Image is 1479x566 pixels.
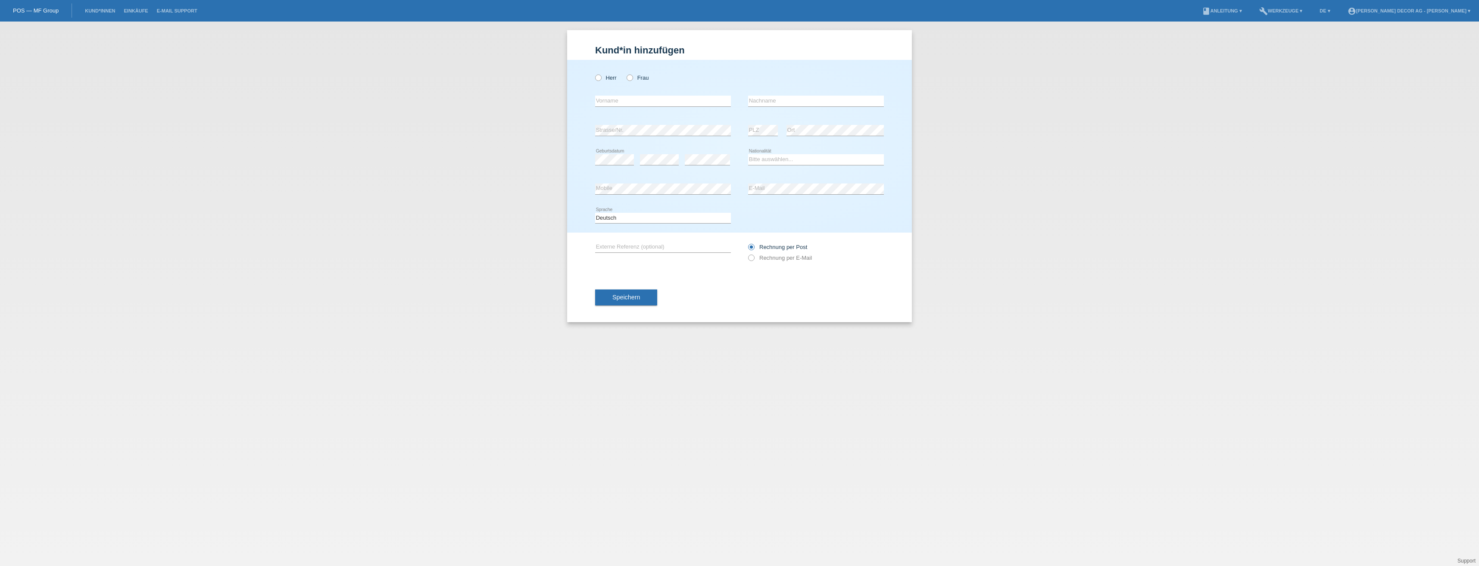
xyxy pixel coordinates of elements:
a: bookAnleitung ▾ [1198,8,1246,13]
label: Rechnung per Post [748,244,807,250]
input: Herr [595,75,601,80]
a: DE ▾ [1315,8,1334,13]
a: Kund*innen [81,8,119,13]
a: E-Mail Support [153,8,202,13]
i: book [1202,7,1211,16]
span: Speichern [612,294,640,301]
label: Herr [595,75,617,81]
input: Rechnung per Post [748,244,754,255]
button: Speichern [595,289,657,306]
a: POS — MF Group [13,7,59,14]
i: build [1259,7,1268,16]
input: Frau [627,75,632,80]
a: account_circle[PERSON_NAME] Decor AG - [PERSON_NAME] ▾ [1343,8,1475,13]
a: Support [1457,558,1476,564]
i: account_circle [1348,7,1356,16]
label: Rechnung per E-Mail [748,255,812,261]
input: Rechnung per E-Mail [748,255,754,265]
h1: Kund*in hinzufügen [595,45,884,56]
label: Frau [627,75,649,81]
a: Einkäufe [119,8,152,13]
a: buildWerkzeuge ▾ [1255,8,1307,13]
